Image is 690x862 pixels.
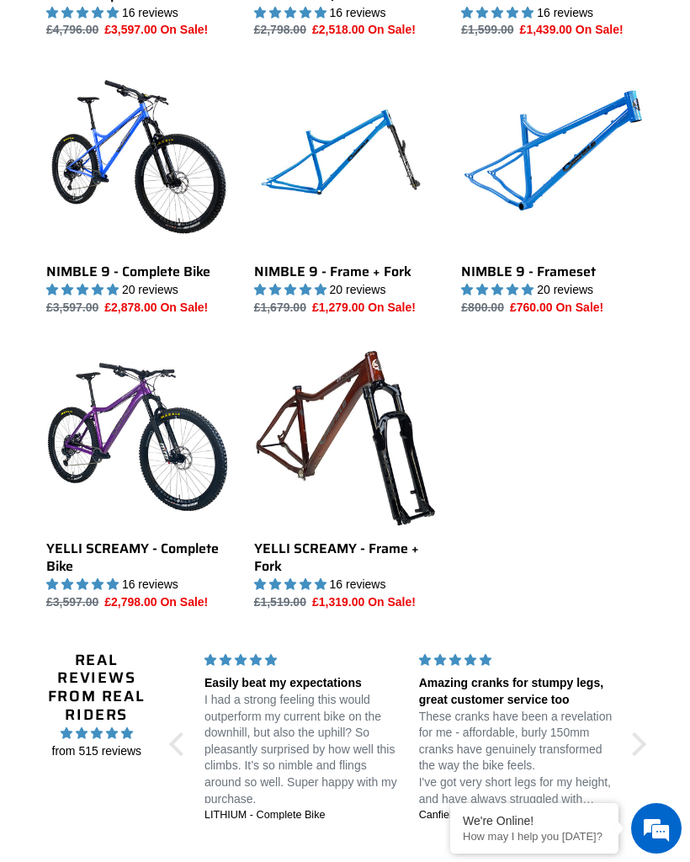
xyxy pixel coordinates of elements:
a: LITHIUM - Complete Bike [204,808,399,823]
div: Easily beat my expectations [204,675,399,692]
div: Amazing cranks for stumpy legs, great customer service too [419,675,613,708]
div: Chat with us now [113,94,308,116]
p: I had a strong feeling this would outperform my current bike on the downhill, but also the uphill... [204,692,399,807]
div: We're Online! [463,814,606,827]
p: How may I help you today? [463,830,606,843]
span: 4.96 stars [34,724,159,742]
span: from 515 reviews [34,742,159,760]
textarea: Type your message and hit 'Enter' [8,460,321,519]
div: 5 stars [204,652,399,669]
div: 5 stars [419,652,613,669]
div: Minimize live chat window [276,8,316,49]
span: We're online! [98,212,232,382]
h2: Real Reviews from Real Riders [34,652,159,724]
img: d_696896380_company_1647369064580_696896380 [54,84,96,126]
p: These cranks have been a revelation for me - affordable, burly 150mm cranks have genuinely transf... [419,709,613,808]
div: Navigation go back [19,93,44,118]
a: Canfield Bikes AM Cranks [419,808,613,823]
